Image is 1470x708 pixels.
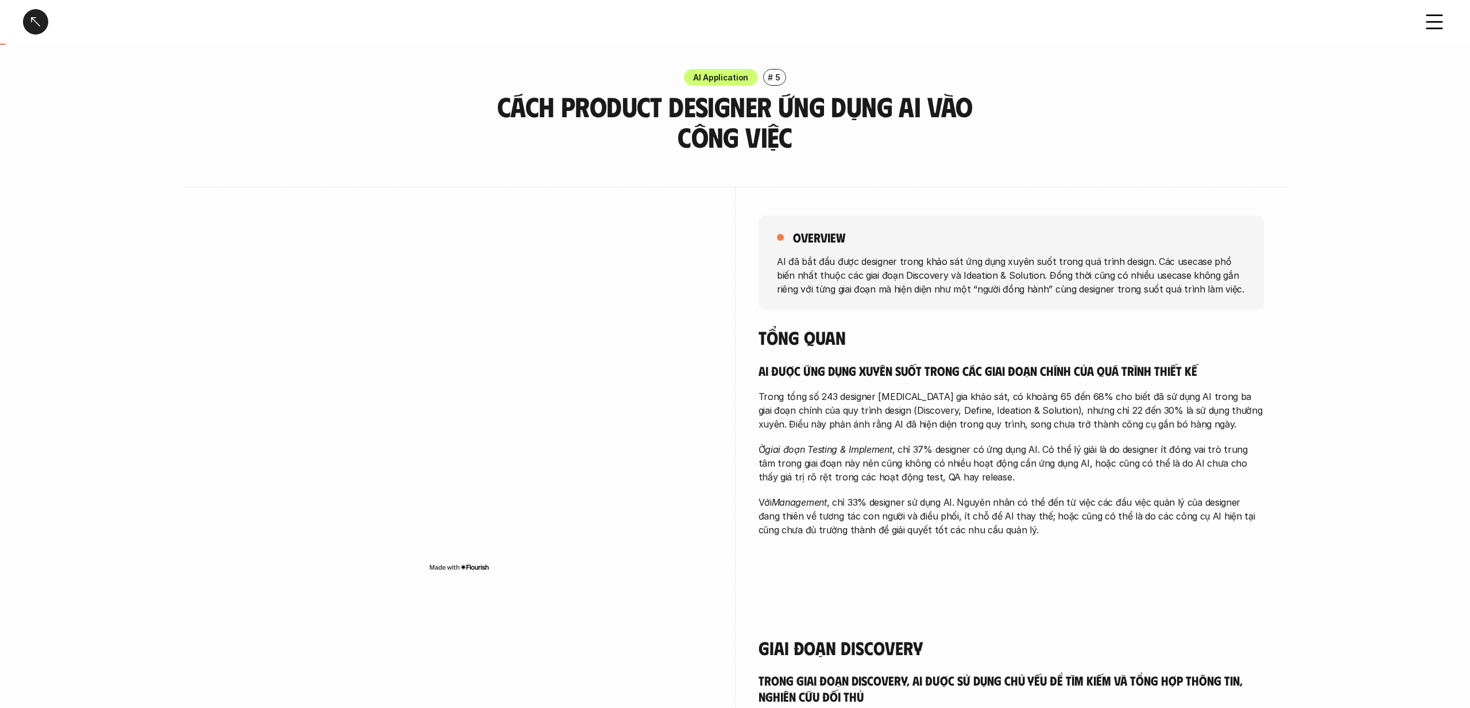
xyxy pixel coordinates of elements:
[491,91,979,152] h3: Cách Product Designer ứng dụng AI vào công việc
[429,563,489,572] img: Made with Flourish
[759,637,1264,659] h4: Giai đoạn Discovery
[775,71,780,83] p: 5
[765,444,892,455] em: giai đoạn Testing & Implement
[759,442,1264,484] p: Ở , chỉ 37% designer có ứng dụng AI. Có thể lý giải là do designer ít đóng vai trò trung tâm tron...
[777,254,1245,295] p: AI đã bắt đầu được designer trong khảo sát ứng dụng xuyên suốt trong quá trình design. Các usecas...
[768,73,773,82] h6: #
[759,672,1264,704] h5: Trong giai đoạn Discovery, AI được sử dụng chủ yếu để tìm kiếm và tổng hợp thông tin, nghiên cứu ...
[759,326,1264,348] h4: Tổng quan
[693,71,748,83] p: AI Application
[759,390,1264,431] p: Trong tổng số 243 designer [MEDICAL_DATA] gia khảo sát, có khoảng 65 đến 68% cho biết đã sử dụng ...
[759,363,1264,379] h5: AI được ứng dụng xuyên suốt trong các giai đoạn chính của quá trình thiết kế
[793,229,845,245] h5: overview
[759,495,1264,537] p: Với , chỉ 33% designer sử dụng AI. Nguyên nhân có thể đến từ việc các đầu việc quản lý của design...
[772,497,827,508] em: Management
[207,216,712,560] iframe: Interactive or visual content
